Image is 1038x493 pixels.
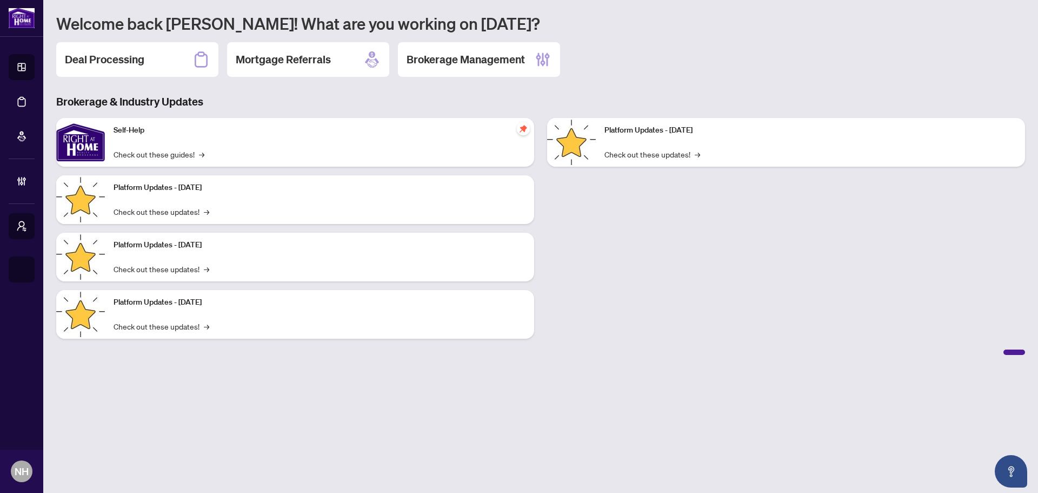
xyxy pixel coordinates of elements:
span: pushpin [517,122,530,135]
span: → [204,263,209,275]
p: Platform Updates - [DATE] [604,124,1016,136]
p: Platform Updates - [DATE] [114,182,525,194]
h2: Deal Processing [65,52,144,67]
p: Self-Help [114,124,525,136]
img: Self-Help [56,118,105,167]
img: Platform Updates - June 23, 2025 [547,118,596,167]
img: Platform Updates - July 8, 2025 [56,290,105,339]
img: Platform Updates - September 16, 2025 [56,175,105,224]
span: → [204,320,209,332]
a: Check out these updates!→ [114,206,209,218]
span: user-switch [16,221,27,232]
a: Check out these updates!→ [604,148,700,160]
span: → [695,148,700,160]
a: Check out these guides!→ [114,148,204,160]
h3: Brokerage & Industry Updates [56,94,1025,109]
span: NH [15,464,29,479]
p: Platform Updates - [DATE] [114,239,525,251]
h1: Welcome back [PERSON_NAME]! What are you working on [DATE]? [56,13,1025,34]
h2: Brokerage Management [407,52,525,67]
span: → [204,206,209,218]
p: Platform Updates - [DATE] [114,297,525,308]
h2: Mortgage Referrals [236,52,331,67]
a: Check out these updates!→ [114,320,209,332]
span: → [199,148,204,160]
img: logo [9,8,35,28]
a: Check out these updates!→ [114,263,209,275]
button: Open asap [995,455,1027,488]
img: Platform Updates - July 21, 2025 [56,233,105,281]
